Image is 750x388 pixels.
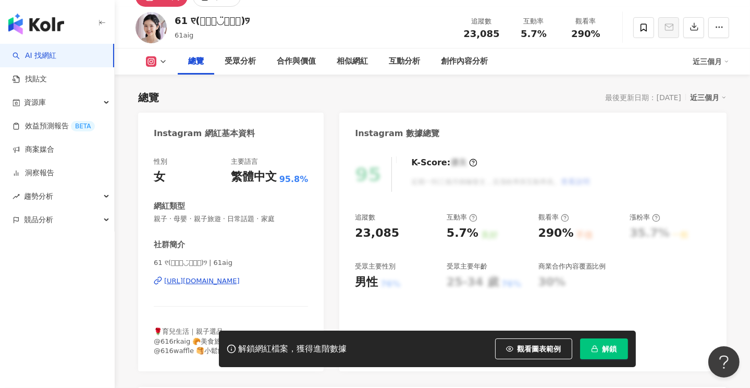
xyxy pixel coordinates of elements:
div: 近三個月 [690,91,727,104]
span: 🌹育兒生活｜親子選品 @616rkaig 🥐美食旅遊 @616waffle 🥞小鬆餅 [154,328,228,354]
a: 效益預測報告BETA [13,121,95,131]
div: [URL][DOMAIN_NAME] [164,276,240,286]
span: 61aig [175,31,193,39]
span: 親子 · 母嬰 · 親子旅遊 · 日常話題 · 家庭 [154,214,308,224]
div: 主要語言 [231,157,258,166]
div: 總覽 [188,55,204,68]
button: 解鎖 [580,338,628,359]
div: 商業合作內容覆蓋比例 [538,262,606,271]
div: 追蹤數 [355,213,375,222]
span: 資源庫 [24,91,46,114]
span: rise [13,193,20,200]
div: 290% [538,225,574,241]
div: 23,085 [355,225,399,241]
span: 290% [571,29,600,39]
div: 觀看率 [566,16,606,27]
div: 互動率 [447,213,477,222]
a: 商案媒合 [13,144,54,155]
a: [URL][DOMAIN_NAME] [154,276,308,286]
a: searchAI 找網紅 [13,51,56,61]
div: 近三個月 [693,53,729,70]
div: 追蹤數 [462,16,501,27]
div: 創作內容分析 [441,55,488,68]
div: 受眾主要年齡 [447,262,487,271]
div: 最後更新日期：[DATE] [606,93,681,102]
div: 觀看率 [538,213,569,222]
div: 總覽 [138,90,159,105]
span: 趨勢分析 [24,185,53,208]
div: 互動分析 [389,55,420,68]
div: 受眾主要性別 [355,262,396,271]
div: Instagram 數據總覽 [355,128,439,139]
div: 繁體中文 [231,169,277,185]
div: Instagram 網紅基本資料 [154,128,255,139]
img: logo [8,14,64,34]
div: 解鎖網紅檔案，獲得進階數據 [239,344,347,355]
div: 社群簡介 [154,239,185,250]
span: 5.7% [521,29,547,39]
div: K-Score : [411,157,477,168]
span: 觀看圖表範例 [518,345,561,353]
div: 互動率 [514,16,554,27]
div: 男性 [355,274,378,290]
div: 受眾分析 [225,55,256,68]
div: 合作與價值 [277,55,316,68]
div: 網紅類型 [154,201,185,212]
span: 61 ୧⃛(๑⃙⃘◡̈︎๑⃙⃘)୨⃛ | 61aig [154,258,308,268]
div: 女 [154,169,165,185]
span: 解鎖 [603,345,617,353]
img: KOL Avatar [136,12,167,43]
div: 5.7% [447,225,478,241]
div: 61 ୧⃛(๑⃙⃘◡̈︎๑⃙⃘)୨⃛ [175,14,250,27]
a: 找貼文 [13,74,47,84]
span: 23,085 [463,28,499,39]
button: 觀看圖表範例 [495,338,572,359]
span: 競品分析 [24,208,53,232]
div: 漲粉率 [630,213,660,222]
div: 性別 [154,157,167,166]
span: 95.8% [279,174,309,185]
a: 洞察報告 [13,168,54,178]
div: 相似網紅 [337,55,368,68]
